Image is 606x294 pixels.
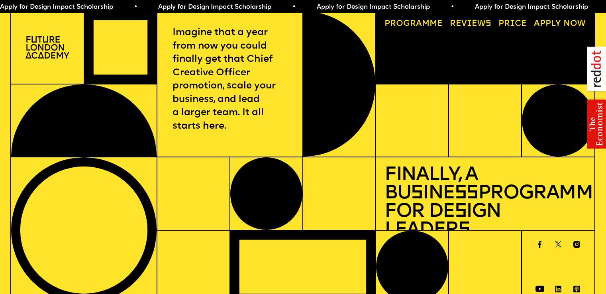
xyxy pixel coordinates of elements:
a: Apply now [530,16,590,32]
span: s [411,184,423,203]
span: a [416,20,422,28]
a: Reviews [446,16,496,32]
span: s [458,220,470,240]
a: Programme [380,16,447,32]
a: Price [494,16,531,32]
span: ss [455,184,478,203]
h1: Finally, a Bu ine Programme for De ign Leader [384,166,586,240]
span: • [133,4,137,10]
span: s [455,202,467,221]
span: A [534,20,540,28]
span: • [292,4,295,10]
p: Imagine that a year from now you could finally get that Chief Creative Officer promotion, scale y... [173,26,287,133]
span: • [450,4,453,10]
